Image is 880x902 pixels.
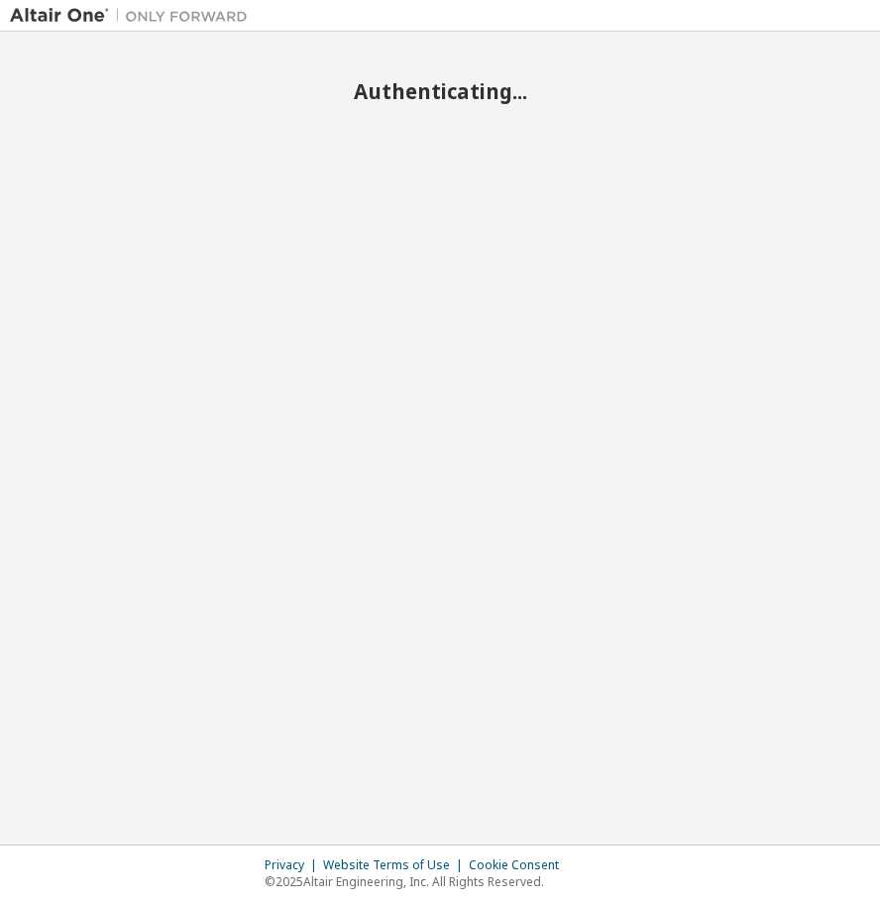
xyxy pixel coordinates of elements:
p: © 2025 Altair Engineering, Inc. All Rights Reserved. [265,873,571,890]
div: Website Terms of Use [323,857,469,873]
img: Altair One [10,6,258,26]
div: Privacy [265,857,323,873]
h2: Authenticating... [10,78,870,104]
div: Cookie Consent [469,857,571,873]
